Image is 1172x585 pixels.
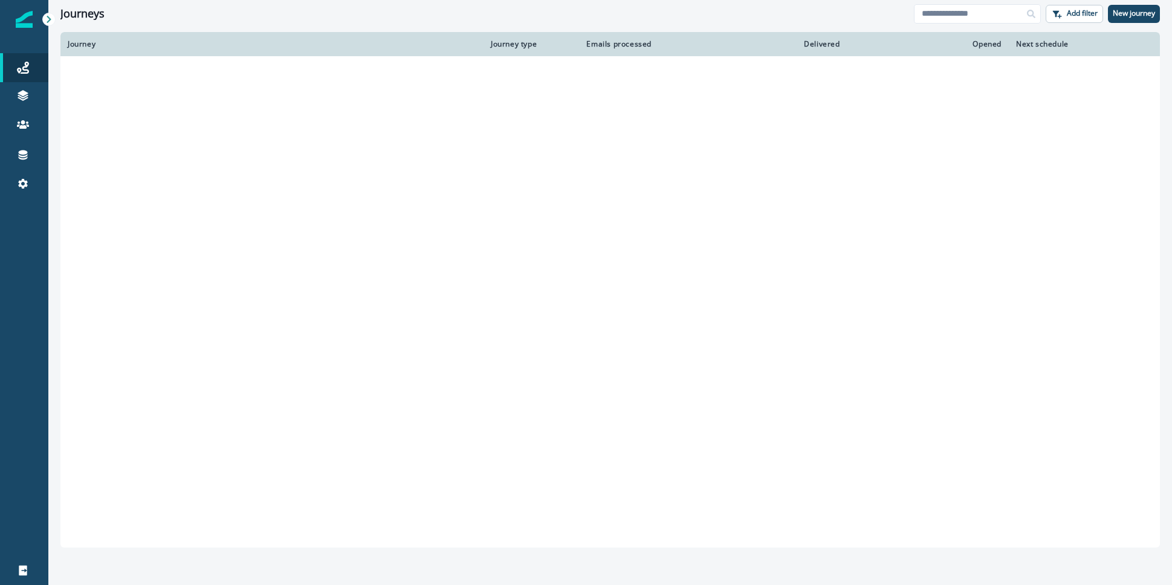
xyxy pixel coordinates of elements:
[581,39,652,49] div: Emails processed
[60,7,105,21] h1: Journeys
[16,11,33,28] img: Inflection
[491,39,567,49] div: Journey type
[666,39,840,49] div: Delivered
[1046,5,1103,23] button: Add filter
[68,39,476,49] div: Journey
[1016,39,1122,49] div: Next schedule
[1113,9,1155,18] p: New journey
[855,39,1002,49] div: Opened
[1067,9,1098,18] p: Add filter
[1108,5,1160,23] button: New journey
